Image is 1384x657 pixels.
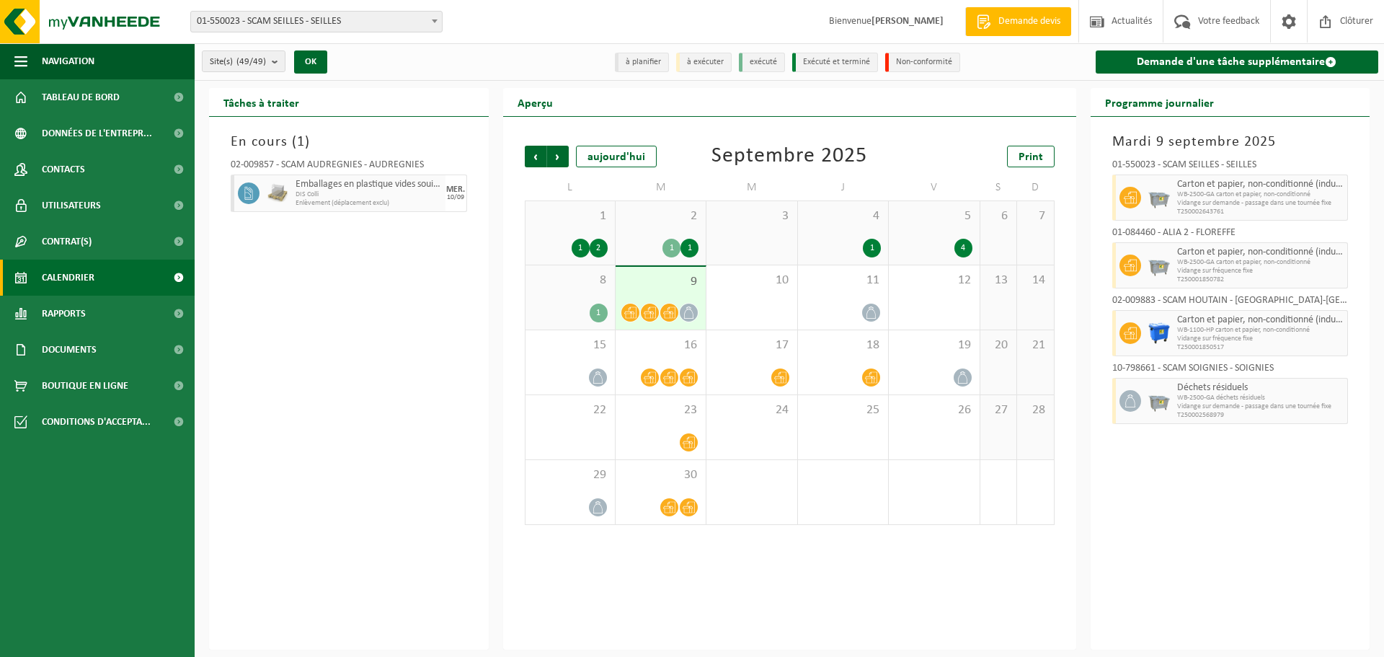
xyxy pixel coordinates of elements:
[896,338,972,353] span: 19
[42,115,152,151] span: Données de l'entrepr...
[616,175,706,200] td: M
[988,273,1009,288] span: 13
[615,53,669,72] li: à planifier
[1148,187,1170,208] img: WB-2500-GAL-GY-01
[533,273,608,288] span: 8
[1177,402,1344,411] span: Vidange sur demande - passage dans une tournée fixe
[1017,175,1054,200] td: D
[896,402,972,418] span: 26
[792,53,878,72] li: Exécuté et terminé
[296,199,442,208] span: Enlèvement (déplacement exclu)
[1024,273,1046,288] span: 14
[805,402,881,418] span: 25
[42,368,128,404] span: Boutique en ligne
[210,51,266,73] span: Site(s)
[1177,247,1344,258] span: Carton et papier, non-conditionné (industriel)
[447,194,464,201] div: 10/09
[739,53,785,72] li: exécuté
[1024,338,1046,353] span: 21
[805,338,881,353] span: 18
[446,185,465,194] div: MER.
[1177,335,1344,343] span: Vidange sur fréquence fixe
[1024,402,1046,418] span: 28
[296,179,442,190] span: Emballages en plastique vides souillés par des substances dangereuses
[885,53,960,72] li: Non-conformité
[1019,151,1043,163] span: Print
[1148,390,1170,412] img: WB-2500-GAL-GY-01
[576,146,657,167] div: aujourd'hui
[191,12,442,32] span: 01-550023 - SCAM SEILLES - SEILLES
[42,332,97,368] span: Documents
[590,304,608,322] div: 1
[296,190,442,199] span: DIS Colli
[1177,343,1344,352] span: T250001850517
[231,160,467,175] div: 02-009857 - SCAM AUDREGNIES - AUDREGNIES
[42,151,85,188] span: Contacts
[896,208,972,224] span: 5
[623,274,698,290] span: 9
[965,7,1071,36] a: Demande devis
[547,146,569,167] span: Suivant
[662,239,680,257] div: 1
[680,239,698,257] div: 1
[954,239,972,257] div: 4
[798,175,889,200] td: J
[590,239,608,257] div: 2
[1112,296,1349,310] div: 02-009883 - SCAM HOUTAIN - [GEOGRAPHIC_DATA]-[GEOGRAPHIC_DATA]
[1007,146,1055,167] a: Print
[42,404,151,440] span: Conditions d'accepta...
[294,50,327,74] button: OK
[1177,190,1344,199] span: WB-2500-GA carton et papier, non-conditionné
[231,131,467,153] h3: En cours ( )
[988,402,1009,418] span: 27
[988,338,1009,353] span: 20
[525,175,616,200] td: L
[1148,255,1170,276] img: WB-2500-GAL-GY-01
[1112,363,1349,378] div: 10-798661 - SCAM SOIGNIES - SOIGNIES
[1024,208,1046,224] span: 7
[714,208,789,224] span: 3
[623,338,698,353] span: 16
[1177,208,1344,216] span: T250002643761
[676,53,732,72] li: à exécuter
[1091,88,1228,116] h2: Programme journalier
[1177,179,1344,190] span: Carton et papier, non-conditionné (industriel)
[267,182,288,204] img: LP-PA-00000-WDN-11
[533,467,608,483] span: 29
[1177,411,1344,420] span: T250002568979
[863,239,881,257] div: 1
[1112,160,1349,175] div: 01-550023 - SCAM SEILLES - SEILLES
[202,50,285,72] button: Site(s)(49/49)
[572,239,590,257] div: 1
[889,175,980,200] td: V
[236,57,266,66] count: (49/49)
[1177,394,1344,402] span: WB-2500-GA déchets résiduels
[1177,314,1344,326] span: Carton et papier, non-conditionné (industriel)
[42,296,86,332] span: Rapports
[190,11,443,32] span: 01-550023 - SCAM SEILLES - SEILLES
[714,338,789,353] span: 17
[623,467,698,483] span: 30
[1148,322,1170,344] img: WB-1100-HPE-BE-01
[980,175,1017,200] td: S
[533,402,608,418] span: 22
[896,273,972,288] span: 12
[623,208,698,224] span: 2
[42,43,94,79] span: Navigation
[1096,50,1379,74] a: Demande d'une tâche supplémentaire
[714,402,789,418] span: 24
[995,14,1064,29] span: Demande devis
[1177,275,1344,284] span: T250001850782
[714,273,789,288] span: 10
[1177,326,1344,335] span: WB-1100-HP carton et papier, non-conditionné
[533,208,608,224] span: 1
[297,135,305,149] span: 1
[1177,199,1344,208] span: Vidange sur demande - passage dans une tournée fixe
[42,260,94,296] span: Calendrier
[711,146,867,167] div: Septembre 2025
[1112,228,1349,242] div: 01-084460 - ALIA 2 - FLOREFFE
[503,88,567,116] h2: Aperçu
[1177,267,1344,275] span: Vidange sur fréquence fixe
[623,402,698,418] span: 23
[706,175,797,200] td: M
